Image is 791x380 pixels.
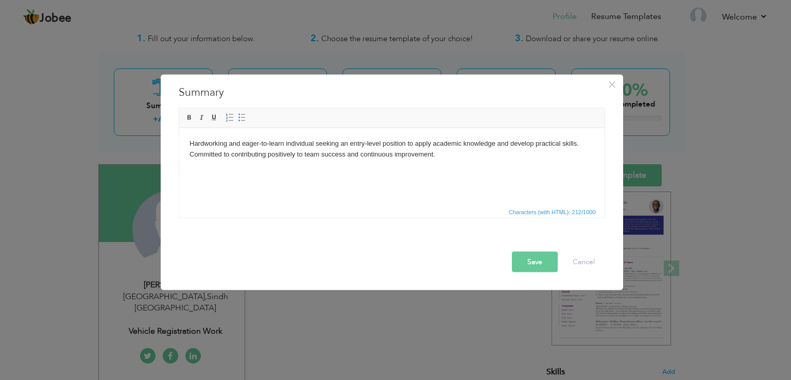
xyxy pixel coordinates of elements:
a: Insert/Remove Bulleted List [236,112,248,124]
a: Underline [209,112,220,124]
iframe: Rich Text Editor, summaryEditor [179,128,605,205]
div: Statistics [507,208,599,217]
a: Bold [184,112,195,124]
a: Insert/Remove Numbered List [224,112,235,124]
span: × [608,75,616,94]
button: Save [512,252,558,272]
h3: Summary [179,85,605,100]
button: Close [604,76,621,93]
button: Cancel [562,252,605,272]
span: Characters (with HTML): 212/1000 [507,208,598,217]
a: Italic [196,112,208,124]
